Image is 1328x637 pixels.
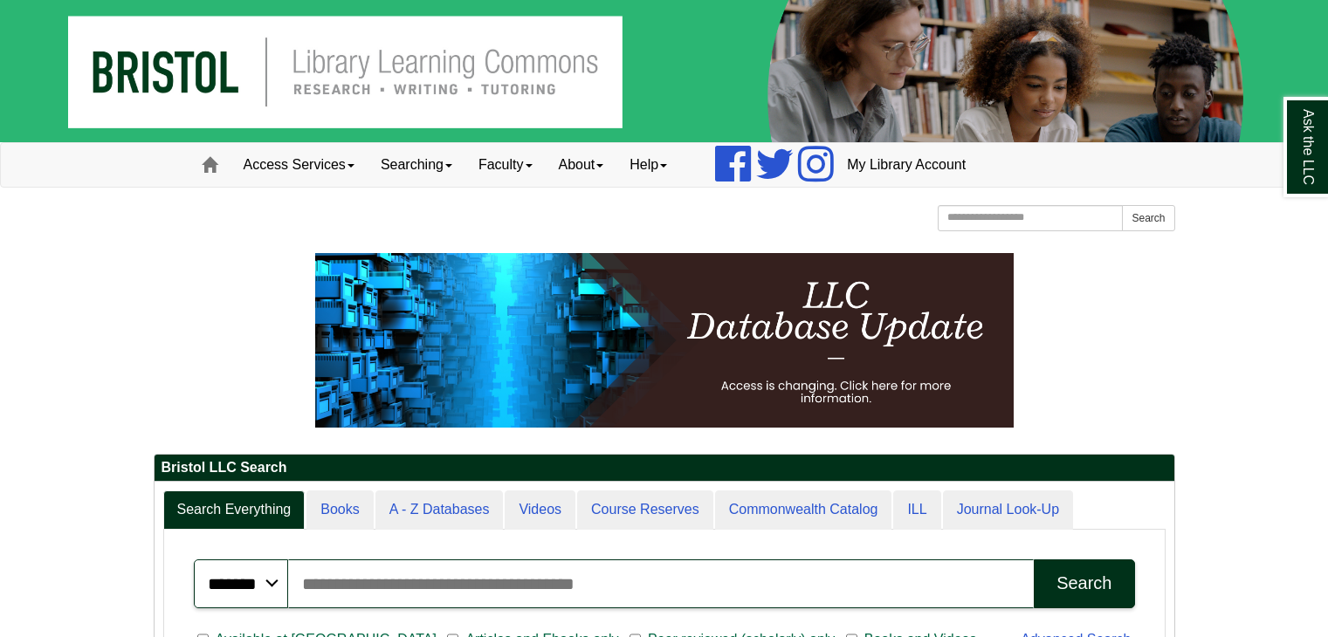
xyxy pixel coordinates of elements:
[368,143,465,187] a: Searching
[163,490,306,530] a: Search Everything
[1034,559,1134,608] button: Search
[577,490,713,530] a: Course Reserves
[465,143,546,187] a: Faculty
[715,490,892,530] a: Commonwealth Catalog
[893,490,940,530] a: ILL
[306,490,373,530] a: Books
[1122,205,1174,231] button: Search
[834,143,979,187] a: My Library Account
[315,253,1014,428] img: HTML tutorial
[155,455,1174,482] h2: Bristol LLC Search
[505,490,575,530] a: Videos
[231,143,368,187] a: Access Services
[546,143,617,187] a: About
[1056,573,1111,593] div: Search
[943,490,1073,530] a: Journal Look-Up
[616,143,680,187] a: Help
[375,490,504,530] a: A - Z Databases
